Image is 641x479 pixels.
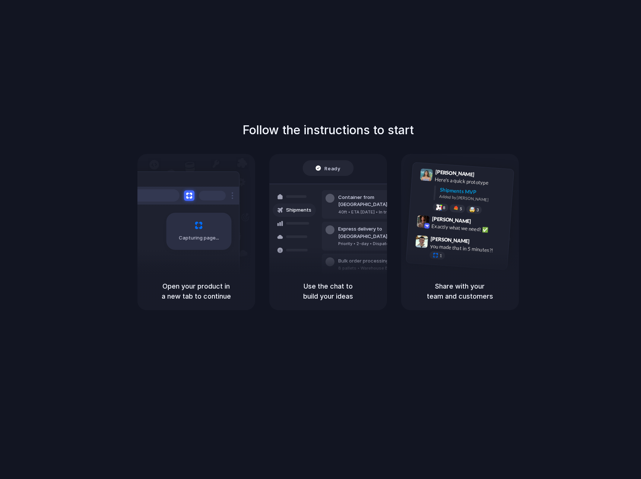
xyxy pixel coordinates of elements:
[338,225,419,240] div: Express delivery to [GEOGRAPHIC_DATA]
[432,214,471,225] span: [PERSON_NAME]
[338,209,419,215] div: 40ft • ETA [DATE] • In transit
[472,238,487,247] span: 9:47 AM
[439,253,442,257] span: 1
[278,281,378,301] h5: Use the chat to build your ideas
[179,234,220,242] span: Capturing page
[434,175,509,188] div: Here's a quick prototype
[338,194,419,208] div: Container from [GEOGRAPHIC_DATA]
[431,222,506,235] div: Exactly what we need! ✅
[338,265,407,271] div: 8 pallets • Warehouse B • Packed
[442,205,445,209] span: 8
[476,208,479,212] span: 3
[440,186,508,198] div: Shipments MVP
[473,218,488,227] span: 9:42 AM
[338,241,419,247] div: Priority • 2-day • Dispatched
[459,206,462,210] span: 5
[324,164,340,172] span: Ready
[146,281,246,301] h5: Open your product in a new tab to continue
[410,281,510,301] h5: Share with your team and customers
[430,234,470,245] span: [PERSON_NAME]
[430,242,504,255] div: you made that in 5 minutes?!
[476,171,492,180] span: 9:41 AM
[286,206,311,214] span: Shipments
[242,121,414,139] h1: Follow the instructions to start
[435,168,475,179] span: [PERSON_NAME]
[469,207,475,212] div: 🤯
[439,193,508,204] div: Added by [PERSON_NAME]
[338,257,407,265] div: Bulk order processing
